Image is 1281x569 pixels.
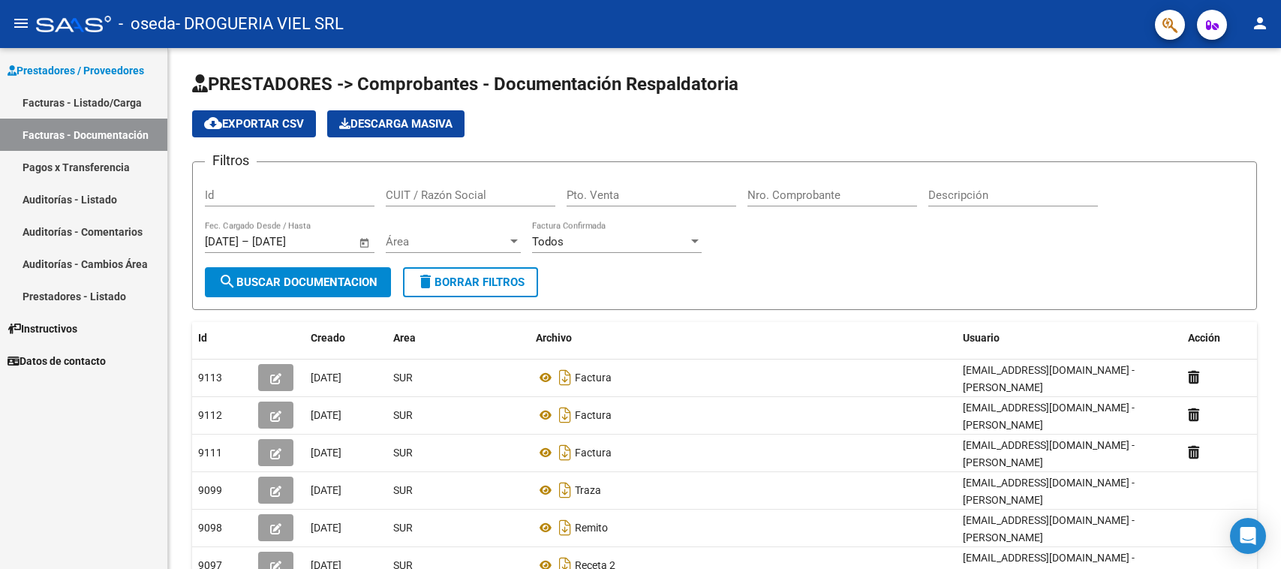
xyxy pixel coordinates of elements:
datatable-header-cell: Id [192,322,252,354]
button: Exportar CSV [192,110,316,137]
mat-icon: delete [416,272,435,291]
span: Acción [1188,332,1220,344]
span: Traza [575,484,601,496]
span: Instructivos [8,321,77,337]
span: Area [393,332,416,344]
span: [DATE] [311,522,341,534]
button: Borrar Filtros [403,267,538,297]
i: Descargar documento [555,366,575,390]
span: SUR [393,522,413,534]
span: Id [198,332,207,344]
span: - oseda [119,8,176,41]
i: Descargar documento [555,441,575,465]
span: Descarga Masiva [339,117,453,131]
mat-icon: search [218,272,236,291]
input: End date [252,235,325,248]
span: Área [386,235,507,248]
span: Buscar Documentacion [218,275,377,289]
span: 9111 [198,447,222,459]
h3: Filtros [205,150,257,171]
span: Usuario [963,332,1000,344]
span: [DATE] [311,409,341,421]
span: [DATE] [311,484,341,496]
span: Todos [532,235,564,248]
span: [EMAIL_ADDRESS][DOMAIN_NAME] - [PERSON_NAME] [963,364,1135,393]
i: Descargar documento [555,403,575,427]
span: Factura [575,372,612,384]
button: Buscar Documentacion [205,267,391,297]
div: Open Intercom Messenger [1230,518,1266,554]
span: Datos de contacto [8,353,106,369]
span: – [242,235,249,248]
datatable-header-cell: Archivo [530,322,957,354]
span: Exportar CSV [204,117,304,131]
datatable-header-cell: Area [387,322,530,354]
span: [EMAIL_ADDRESS][DOMAIN_NAME] - [PERSON_NAME] [963,477,1135,506]
button: Open calendar [356,234,374,251]
span: [DATE] [311,447,341,459]
span: Archivo [536,332,572,344]
i: Descargar documento [555,516,575,540]
mat-icon: menu [12,14,30,32]
span: SUR [393,409,413,421]
button: Descarga Masiva [327,110,465,137]
span: Borrar Filtros [416,275,525,289]
datatable-header-cell: Creado [305,322,387,354]
span: Remito [575,522,608,534]
span: Factura [575,447,612,459]
span: 9099 [198,484,222,496]
span: SUR [393,447,413,459]
span: [EMAIL_ADDRESS][DOMAIN_NAME] - [PERSON_NAME] [963,402,1135,431]
span: [DATE] [311,372,341,384]
mat-icon: person [1251,14,1269,32]
span: [EMAIL_ADDRESS][DOMAIN_NAME] - [PERSON_NAME] [963,514,1135,543]
span: [EMAIL_ADDRESS][DOMAIN_NAME] - [PERSON_NAME] [963,439,1135,468]
span: PRESTADORES -> Comprobantes - Documentación Respaldatoria [192,74,738,95]
span: Prestadores / Proveedores [8,62,144,79]
i: Descargar documento [555,478,575,502]
app-download-masive: Descarga masiva de comprobantes (adjuntos) [327,110,465,137]
span: - DROGUERIA VIEL SRL [176,8,344,41]
span: SUR [393,372,413,384]
mat-icon: cloud_download [204,114,222,132]
span: Creado [311,332,345,344]
datatable-header-cell: Acción [1182,322,1257,354]
span: Factura [575,409,612,421]
span: 9098 [198,522,222,534]
input: Start date [205,235,239,248]
span: 9112 [198,409,222,421]
span: SUR [393,484,413,496]
span: 9113 [198,372,222,384]
datatable-header-cell: Usuario [957,322,1182,354]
